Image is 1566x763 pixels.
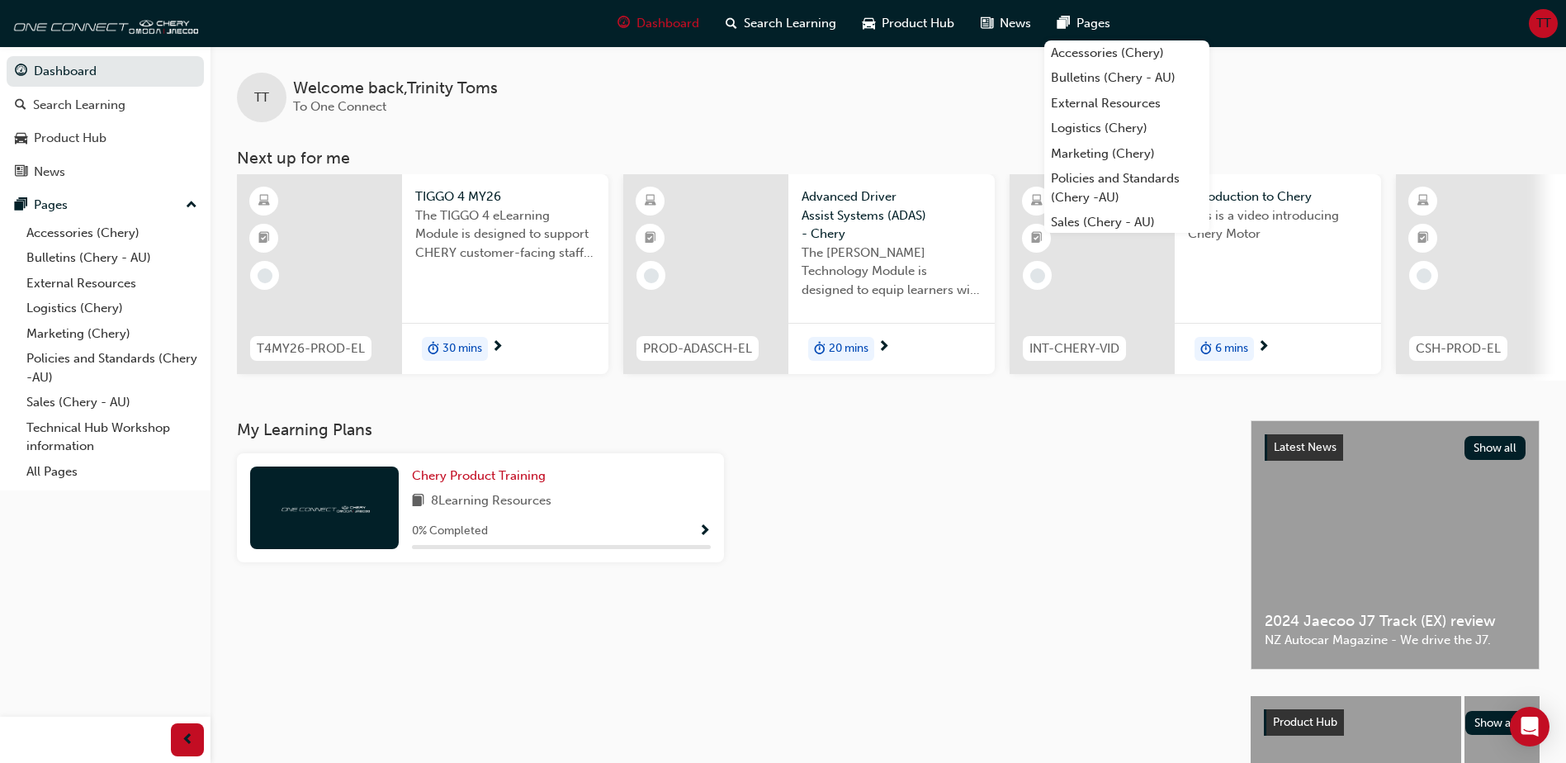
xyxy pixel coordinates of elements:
span: next-icon [878,340,890,355]
span: Product Hub [882,14,954,33]
span: The TIGGO 4 eLearning Module is designed to support CHERY customer-facing staff with the product ... [415,206,595,263]
button: Show all [1464,436,1526,460]
span: 6 mins [1215,339,1248,358]
div: Product Hub [34,129,106,148]
span: Search Learning [744,14,836,33]
a: Latest NewsShow all2024 Jaecoo J7 Track (EX) reviewNZ Autocar Magazine - We drive the J7. [1251,420,1540,670]
button: Show all [1465,711,1527,735]
span: CSH-PROD-EL [1416,339,1501,358]
a: Latest NewsShow all [1265,434,1526,461]
h3: My Learning Plans [237,420,1224,439]
span: learningRecordVerb_NONE-icon [1030,268,1045,283]
span: learningRecordVerb_NONE-icon [644,268,659,283]
span: search-icon [15,98,26,113]
span: booktick-icon [1031,228,1043,249]
span: Show Progress [698,524,711,539]
span: news-icon [15,165,27,180]
a: Logistics (Chery) [20,296,204,321]
span: Latest News [1274,440,1337,454]
span: NZ Autocar Magazine - We drive the J7. [1265,631,1526,650]
span: learningResourceType_ELEARNING-icon [645,191,656,212]
span: INT-CHERY-VID [1029,339,1119,358]
span: learningRecordVerb_NONE-icon [1417,268,1431,283]
a: pages-iconPages [1044,7,1124,40]
span: duration-icon [1200,339,1212,360]
a: Marketing (Chery) [1044,141,1209,167]
a: INT-CHERY-VIDIntroduction to CheryThis is a video introducing Chery Motorduration-icon6 mins [1010,174,1381,374]
span: 0 % Completed [412,522,488,541]
span: car-icon [15,131,27,146]
a: News [7,157,204,187]
a: Product HubShow all [1264,709,1526,736]
a: Technical Hub Workshop information [20,415,204,459]
span: Pages [1076,14,1110,33]
span: pages-icon [1057,13,1070,34]
img: oneconnect [279,500,370,515]
span: learningResourceType_ELEARNING-icon [258,191,270,212]
a: Accessories (Chery) [1044,40,1209,66]
span: To One Connect [293,99,386,114]
span: Dashboard [636,14,699,33]
span: TT [1536,14,1551,33]
span: car-icon [863,13,875,34]
a: news-iconNews [968,7,1044,40]
span: 20 mins [829,339,868,358]
a: Bulletins (Chery - AU) [1044,65,1209,91]
span: news-icon [981,13,993,34]
a: External Resources [1044,91,1209,116]
span: booktick-icon [258,228,270,249]
span: search-icon [726,13,737,34]
a: Policies and Standards (Chery -AU) [1044,166,1209,210]
span: PROD-ADASCH-EL [643,339,752,358]
span: guage-icon [15,64,27,79]
span: next-icon [1257,340,1270,355]
span: learningResourceType_ELEARNING-icon [1417,191,1429,212]
button: Pages [7,190,204,220]
h3: Next up for me [211,149,1566,168]
a: Product Hub [7,123,204,154]
div: Search Learning [33,96,125,115]
span: Advanced Driver Assist Systems (ADAS) - Chery [802,187,982,244]
span: 30 mins [442,339,482,358]
a: PROD-ADASCH-ELAdvanced Driver Assist Systems (ADAS) - CheryThe [PERSON_NAME] Technology Module is... [623,174,995,374]
span: pages-icon [15,198,27,213]
span: next-icon [491,340,504,355]
div: News [34,163,65,182]
div: Pages [34,196,68,215]
div: Open Intercom Messenger [1510,707,1549,746]
span: prev-icon [182,730,194,751]
span: News [1000,14,1031,33]
button: TT [1529,9,1558,38]
button: Show Progress [698,521,711,542]
span: TT [254,88,269,107]
span: This is a video introducing Chery Motor [1188,206,1368,244]
a: Policies and Standards (Chery -AU) [20,346,204,390]
a: Dashboard [7,56,204,87]
span: Welcome back , Trinity Toms [293,79,498,98]
span: learningRecordVerb_NONE-icon [258,268,272,283]
a: Chery Product Training [412,467,552,486]
a: Bulletins (Chery - AU) [20,245,204,271]
span: T4MY26-PROD-EL [257,339,365,358]
a: search-iconSearch Learning [712,7,849,40]
a: Search Learning [7,90,204,121]
span: 8 Learning Resources [431,491,551,512]
a: Sales (Chery - AU) [20,390,204,415]
span: The [PERSON_NAME] Technology Module is designed to equip learners with essential knowledge about ... [802,244,982,300]
span: Product Hub [1273,715,1337,729]
span: Chery Product Training [412,468,546,483]
span: guage-icon [617,13,630,34]
span: up-icon [186,195,197,216]
a: Marketing (Chery) [20,321,204,347]
a: Accessories (Chery) [20,220,204,246]
span: book-icon [412,491,424,512]
span: booktick-icon [1417,228,1429,249]
img: oneconnect [8,7,198,40]
button: DashboardSearch LearningProduct HubNews [7,53,204,190]
a: T4MY26-PROD-ELTIGGO 4 MY26The TIGGO 4 eLearning Module is designed to support CHERY customer-faci... [237,174,608,374]
a: Sales (Chery - AU) [1044,210,1209,235]
a: guage-iconDashboard [604,7,712,40]
span: Introduction to Chery [1188,187,1368,206]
